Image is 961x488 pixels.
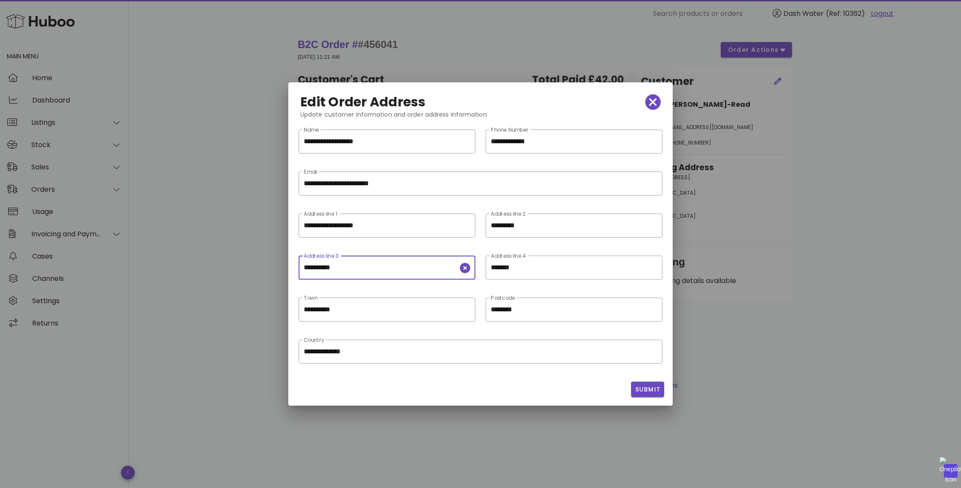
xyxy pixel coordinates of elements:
label: Name [304,127,319,133]
button: clear icon [460,263,470,273]
label: Country [304,337,324,343]
button: Submit [631,382,664,397]
label: Phone Number [491,127,529,133]
h2: Edit Order Address [300,95,426,109]
label: Postcode [491,295,515,301]
label: Address line 2 [491,211,526,217]
label: Address line 4 [491,253,526,259]
label: Email [304,169,317,175]
label: Address line 3 [304,253,338,259]
span: Submit [635,385,661,394]
label: Address line 1 [304,211,337,217]
label: Town [304,295,317,301]
div: Update customer information and order address information [293,110,668,126]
